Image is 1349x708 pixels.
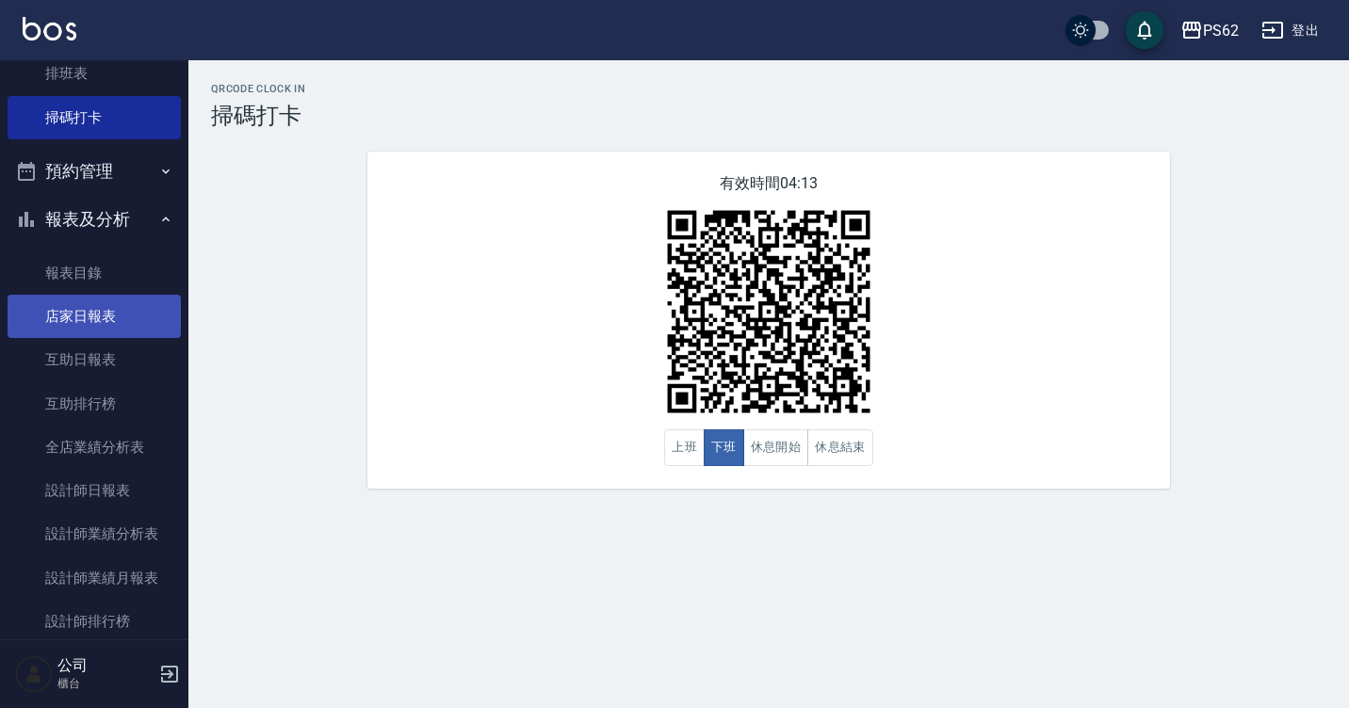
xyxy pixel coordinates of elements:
button: 報表及分析 [8,195,181,244]
a: 報表目錄 [8,251,181,295]
a: 設計師排行榜 [8,600,181,643]
a: 互助排行榜 [8,382,181,426]
img: Logo [23,17,76,40]
button: 休息開始 [743,429,809,466]
a: 掃碼打卡 [8,96,181,139]
button: 登出 [1254,13,1326,48]
a: 設計師日報表 [8,469,181,512]
h2: QRcode Clock In [211,83,1326,95]
p: 櫃台 [57,675,154,692]
h3: 掃碼打卡 [211,103,1326,129]
a: 全店業績分析表 [8,426,181,469]
h5: 公司 [57,656,154,675]
a: 設計師業績月報表 [8,556,181,600]
button: 上班 [664,429,705,466]
a: 店家日報表 [8,295,181,338]
button: 下班 [704,429,744,466]
button: 休息結束 [807,429,873,466]
div: PS62 [1203,19,1239,42]
button: PS62 [1173,11,1246,50]
img: Person [15,655,53,693]
a: 互助日報表 [8,338,181,381]
div: 有效時間 04:13 [367,152,1170,489]
a: 排班表 [8,52,181,95]
a: 設計師業績分析表 [8,512,181,555]
button: 預約管理 [8,147,181,196]
button: save [1126,11,1163,49]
